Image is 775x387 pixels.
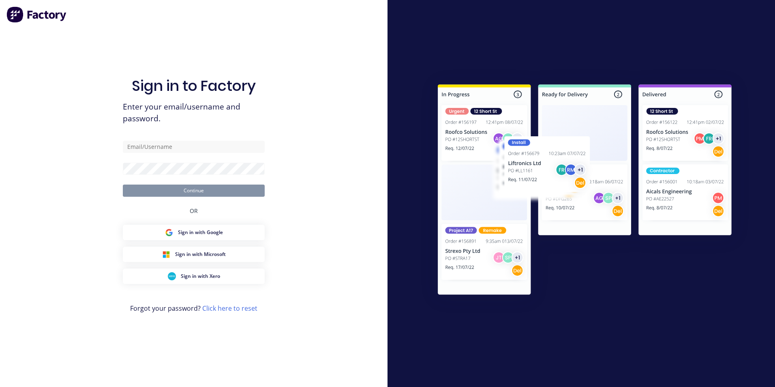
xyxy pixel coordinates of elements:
a: Click here to reset [202,304,257,313]
img: Microsoft Sign in [162,250,170,258]
span: Forgot your password? [130,303,257,313]
img: Factory [6,6,67,23]
span: Sign in with Xero [181,273,220,280]
button: Microsoft Sign inSign in with Microsoft [123,247,265,262]
div: OR [190,197,198,225]
button: Continue [123,185,265,197]
span: Sign in with Google [178,229,223,236]
img: Google Sign in [165,228,173,236]
button: Xero Sign inSign in with Xero [123,269,265,284]
span: Sign in with Microsoft [175,251,226,258]
h1: Sign in to Factory [132,77,256,95]
span: Enter your email/username and password. [123,101,265,125]
img: Sign in [420,68,749,314]
input: Email/Username [123,141,265,153]
button: Google Sign inSign in with Google [123,225,265,240]
img: Xero Sign in [168,272,176,280]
